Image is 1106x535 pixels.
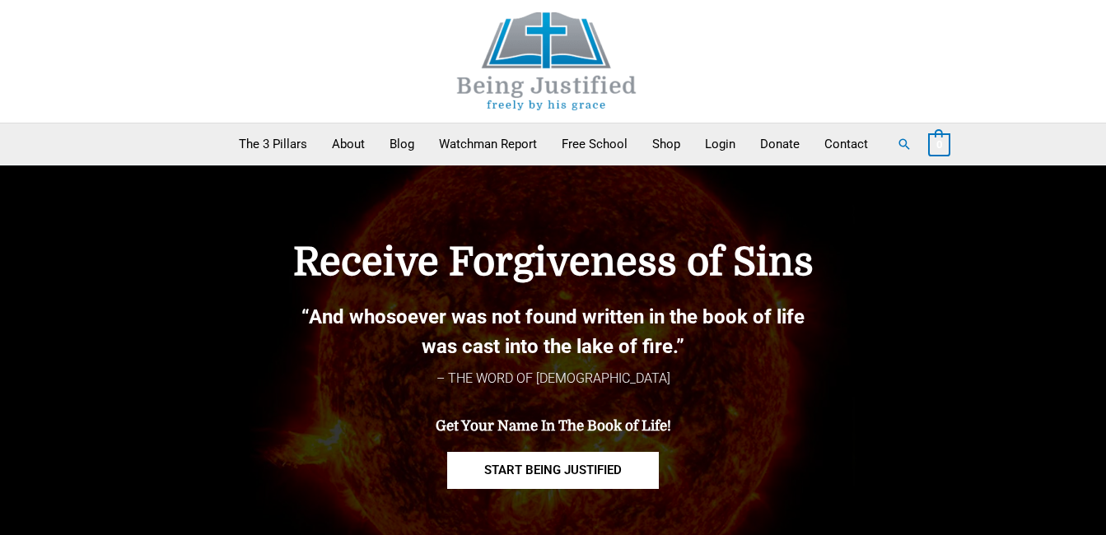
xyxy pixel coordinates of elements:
[549,123,640,165] a: Free School
[423,12,670,110] img: Being Justified
[377,123,427,165] a: Blog
[427,123,549,165] a: Watchman Report
[226,123,880,165] nav: Primary Site Navigation
[447,452,659,489] a: START BEING JUSTIFIED
[693,123,748,165] a: Login
[226,123,320,165] a: The 3 Pillars
[640,123,693,165] a: Shop
[748,123,812,165] a: Donate
[301,305,805,358] b: “And whosoever was not found written in the book of life was cast into the lake of fire.”
[812,123,880,165] a: Contact
[436,370,670,386] span: – THE WORD OF [DEMOGRAPHIC_DATA]
[897,137,912,151] a: Search button
[484,464,622,477] span: START BEING JUSTIFIED
[936,138,942,151] span: 0
[208,240,899,286] h4: Receive Forgiveness of Sins
[928,137,950,151] a: View Shopping Cart, empty
[208,418,899,435] h4: Get Your Name In The Book of Life!
[320,123,377,165] a: About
